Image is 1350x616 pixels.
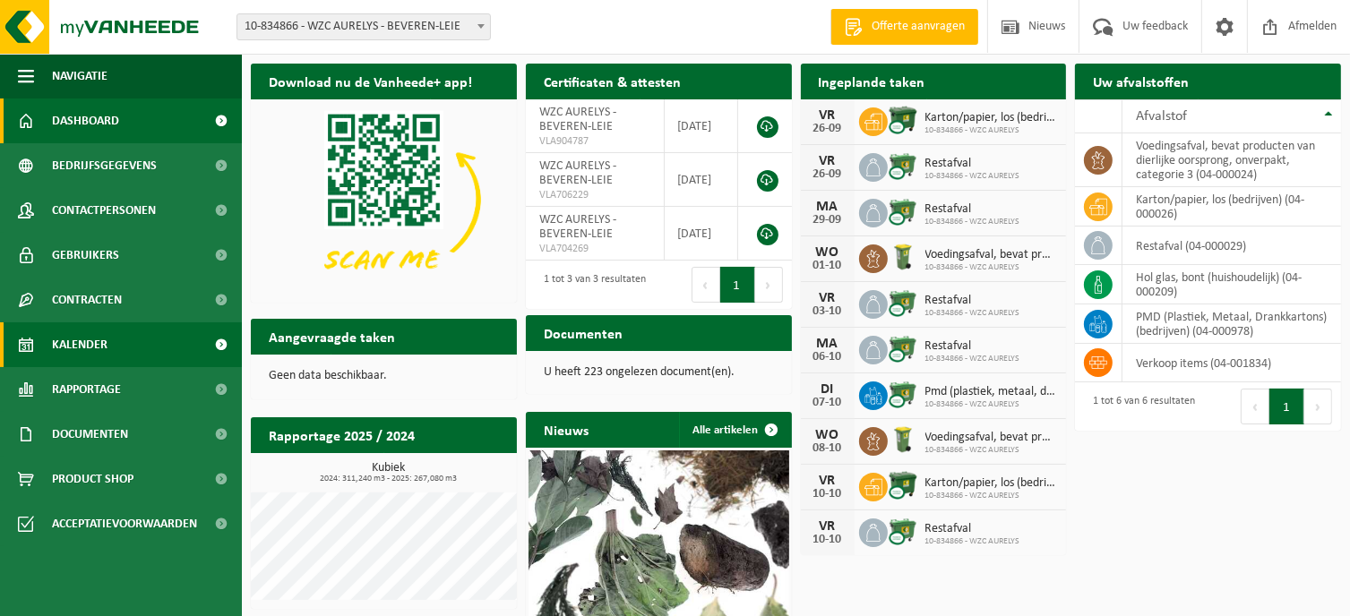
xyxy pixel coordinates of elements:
[810,260,846,272] div: 01-10
[925,522,1020,536] span: Restafval
[526,412,606,447] h2: Nieuws
[810,428,846,442] div: WO
[830,9,978,45] a: Offerte aanvragen
[383,452,515,488] a: Bekijk rapportage
[888,516,918,546] img: WB-0660-CU
[810,168,846,181] div: 26-09
[810,337,846,351] div: MA
[236,13,491,40] span: 10-834866 - WZC AURELYS - BEVEREN-LEIE
[535,265,646,304] div: 1 tot 3 van 3 resultaten
[810,534,846,546] div: 10-10
[925,248,1058,262] span: Voedingsafval, bevat producten van dierlijke oorsprong, onverpakt, categorie 3
[888,287,918,318] img: WB-0660-CU
[810,488,846,500] div: 10-10
[925,385,1058,399] span: Pmd (plastiek, metaal, drankkartons) (bedrijven)
[260,462,517,483] h3: Kubiek
[925,308,1020,319] span: 10-834866 - WZC AURELYS
[925,445,1058,456] span: 10-834866 - WZC AURELYS
[810,519,846,534] div: VR
[925,536,1020,547] span: 10-834866 - WZC AURELYS
[665,153,739,207] td: [DATE]
[801,64,943,98] h2: Ingeplande taken
[665,99,739,153] td: [DATE]
[52,54,107,98] span: Navigatie
[925,202,1020,217] span: Restafval
[888,196,918,227] img: WB-0660-CU
[52,278,122,322] span: Contracten
[539,188,650,202] span: VLA706229
[925,111,1058,125] span: Karton/papier, los (bedrijven)
[810,305,846,318] div: 03-10
[52,143,157,188] span: Bedrijfsgegevens
[526,315,641,350] h2: Documenten
[810,200,846,214] div: MA
[867,18,969,36] span: Offerte aanvragen
[810,382,846,397] div: DI
[251,99,517,299] img: Download de VHEPlus App
[925,476,1058,491] span: Karton/papier, los (bedrijven)
[539,134,650,149] span: VLA904787
[925,217,1020,227] span: 10-834866 - WZC AURELYS
[810,154,846,168] div: VR
[810,108,846,123] div: VR
[925,125,1058,136] span: 10-834866 - WZC AURELYS
[251,417,433,452] h2: Rapportage 2025 / 2024
[720,267,755,303] button: 1
[810,291,846,305] div: VR
[52,98,119,143] span: Dashboard
[1122,265,1341,304] td: hol glas, bont (huishoudelijk) (04-000209)
[1136,109,1187,124] span: Afvalstof
[925,491,1058,501] span: 10-834866 - WZC AURELYS
[539,242,650,256] span: VLA704269
[810,442,846,455] div: 08-10
[810,123,846,135] div: 26-09
[1304,389,1332,424] button: Next
[526,64,699,98] h2: Certificaten & attesten
[810,351,846,364] div: 06-10
[1122,304,1341,344] td: PMD (Plastiek, Metaal, Drankkartons) (bedrijven) (04-000978)
[888,379,918,409] img: WB-0660-CU
[52,501,197,546] span: Acceptatievoorwaarden
[925,294,1020,308] span: Restafval
[692,267,720,303] button: Previous
[888,150,918,181] img: WB-0660-CU
[925,431,1058,445] span: Voedingsafval, bevat producten van dierlijke oorsprong, onverpakt, categorie 3
[52,367,121,412] span: Rapportage
[1122,344,1341,382] td: verkoop items (04-001834)
[888,242,918,272] img: WB-0140-HPE-GN-50
[810,474,846,488] div: VR
[755,267,783,303] button: Next
[925,171,1020,182] span: 10-834866 - WZC AURELYS
[925,399,1058,410] span: 10-834866 - WZC AURELYS
[251,319,413,354] h2: Aangevraagde taken
[925,354,1020,364] span: 10-834866 - WZC AURELYS
[1122,227,1341,265] td: restafval (04-000029)
[539,213,616,241] span: WZC AURELYS - BEVEREN-LEIE
[52,322,107,367] span: Kalender
[925,339,1020,354] span: Restafval
[888,105,918,135] img: WB-1100-CU
[810,214,846,227] div: 29-09
[888,424,918,455] img: WB-0140-HPE-GN-50
[260,475,517,483] span: 2024: 311,240 m3 - 2025: 267,080 m3
[1122,133,1341,187] td: voedingsafval, bevat producten van dierlijke oorsprong, onverpakt, categorie 3 (04-000024)
[888,470,918,500] img: WB-1100-CU
[1084,387,1195,426] div: 1 tot 6 van 6 resultaten
[1122,187,1341,227] td: karton/papier, los (bedrijven) (04-000026)
[539,159,616,187] span: WZC AURELYS - BEVEREN-LEIE
[679,412,790,448] a: Alle artikelen
[237,14,490,39] span: 10-834866 - WZC AURELYS - BEVEREN-LEIE
[251,64,490,98] h2: Download nu de Vanheede+ app!
[888,333,918,364] img: WB-0660-CU
[925,262,1058,273] span: 10-834866 - WZC AURELYS
[269,370,499,382] p: Geen data beschikbaar.
[810,245,846,260] div: WO
[665,207,739,261] td: [DATE]
[52,457,133,501] span: Product Shop
[1241,389,1269,424] button: Previous
[539,106,616,133] span: WZC AURELYS - BEVEREN-LEIE
[52,188,156,233] span: Contactpersonen
[52,233,119,278] span: Gebruikers
[925,157,1020,171] span: Restafval
[1075,64,1207,98] h2: Uw afvalstoffen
